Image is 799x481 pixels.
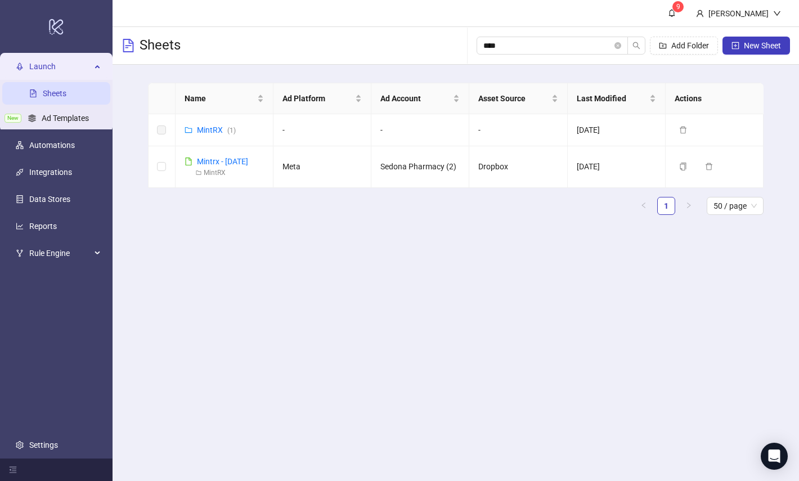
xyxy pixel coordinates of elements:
span: Asset Source [478,92,549,105]
span: folder-add [659,42,667,50]
span: delete [705,163,713,170]
td: Dropbox [469,146,567,188]
button: Add Folder [650,37,718,55]
th: Ad Account [371,83,469,114]
span: Rule Engine [29,242,91,264]
a: 1 [658,197,675,214]
span: down [773,10,781,17]
span: user [696,10,704,17]
span: Add Folder [671,41,709,50]
button: left [635,197,653,215]
span: menu-fold [9,466,17,474]
button: New Sheet [722,37,790,55]
span: fork [16,249,24,257]
a: Sheets [43,89,66,98]
th: Last Modified [568,83,666,114]
div: [PERSON_NAME] [704,7,773,20]
span: New Sheet [744,41,781,50]
a: Automations [29,141,75,150]
span: 9 [676,3,680,11]
th: Actions [666,83,764,114]
a: Settings [29,440,58,449]
td: Meta [273,146,371,188]
td: [DATE] [568,146,666,188]
td: - [371,114,469,146]
a: Data Stores [29,195,70,204]
sup: 9 [672,1,684,12]
span: Launch [29,55,91,78]
span: plus-square [731,42,739,50]
td: [DATE] [568,114,666,146]
span: Name [185,92,255,105]
a: Integrations [29,168,72,177]
span: copy [679,163,687,170]
span: folder [196,170,201,176]
button: close-circle [614,42,621,49]
button: right [680,197,698,215]
li: Previous Page [635,197,653,215]
span: delete [679,126,687,134]
span: file [185,158,192,165]
li: 1 [657,197,675,215]
h3: Sheets [140,37,181,55]
a: Reports [29,222,57,231]
th: Asset Source [469,83,567,114]
td: - [469,114,567,146]
a: Ad Templates [42,114,89,123]
span: rocket [16,62,24,70]
a: Mintrx - [DATE] [197,157,248,166]
td: Sedona Pharmacy (2) [371,146,469,188]
td: - [273,114,371,146]
span: Ad Platform [282,92,353,105]
span: right [685,202,692,209]
div: Page Size [707,197,764,215]
span: folder [185,126,192,134]
th: Name [176,83,273,114]
a: MintRX [204,169,226,177]
div: Open Intercom Messenger [761,443,788,470]
span: Ad Account [380,92,451,105]
span: Last Modified [577,92,647,105]
a: MintRX(1) [197,125,236,134]
th: Ad Platform [273,83,371,114]
span: left [640,202,647,209]
span: search [632,42,640,50]
span: file-text [122,39,135,52]
li: Next Page [680,197,698,215]
span: bell [668,9,676,17]
span: 50 / page [713,197,757,214]
span: ( 1 ) [227,127,236,134]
